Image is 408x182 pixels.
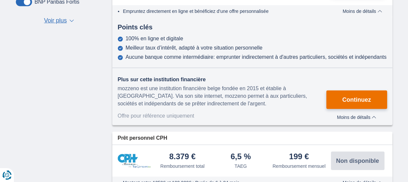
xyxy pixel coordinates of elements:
[326,112,387,120] button: Moins de détails
[126,45,262,51] div: Meilleur taux d’intérêt, adapté à votre situation personnelle
[160,163,204,169] div: Remboursement total
[126,36,183,42] div: 100% en ligne et digitale
[118,154,151,168] img: pret personnel CPH Banque
[337,115,376,120] span: Moins de détails
[338,9,387,14] button: Moins de détails
[273,163,325,169] div: Remboursement mensuel
[118,112,326,120] div: Offre pour référence uniquement
[126,54,387,60] div: Aucune banque comme intermédiaire: emprunter indirectement à d'autres particuliers, sociétés et i...
[112,22,392,32] div: Points clés
[331,152,385,170] button: Non disponible
[336,158,379,164] span: Non disponible
[44,17,67,25] span: Voir plus
[118,76,326,84] div: Plus sur cette institution financière
[69,19,74,22] span: ▼
[343,9,382,14] span: Moins de détails
[169,153,196,162] div: 8.379 €
[118,85,326,108] div: mozzeno est une institution financière belge fondée en 2015 et établie à [GEOGRAPHIC_DATA]. Via s...
[118,134,167,142] span: Prêt personnel CPH
[342,97,371,103] span: Continuez
[231,153,251,162] div: 6,5 %
[326,91,387,109] button: Continuez
[123,8,327,15] li: Empruntez directement en ligne et bénéficiez d’une offre personnalisée
[42,16,76,25] button: Voir plus ▼
[235,163,247,169] div: TAEG
[289,153,309,162] div: 199 €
